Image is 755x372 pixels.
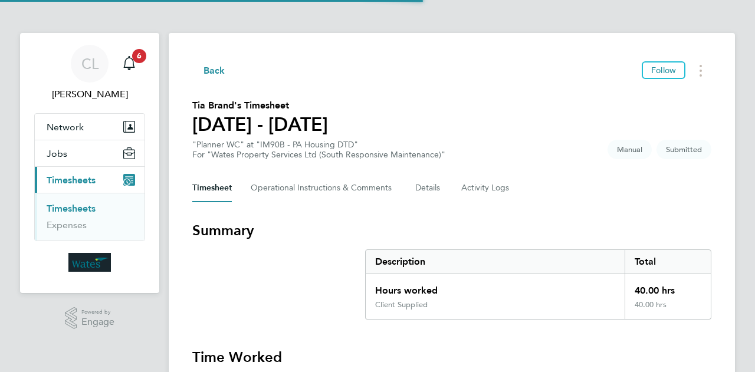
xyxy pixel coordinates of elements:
[192,150,445,160] div: For "Wates Property Services Ltd (South Responsive Maintenance)"
[192,113,328,136] h1: [DATE] - [DATE]
[132,49,146,63] span: 6
[81,56,99,71] span: CL
[20,33,159,293] nav: Main navigation
[608,140,652,159] span: This timesheet was manually created.
[81,317,114,327] span: Engage
[690,61,711,80] button: Timesheets Menu
[34,253,145,272] a: Go to home page
[203,64,225,78] span: Back
[68,253,111,272] img: wates-logo-retina.png
[375,300,428,310] div: Client Supplied
[656,140,711,159] span: This timesheet is Submitted.
[47,121,84,133] span: Network
[642,61,685,79] button: Follow
[365,249,711,320] div: Summary
[192,98,328,113] h2: Tia Brand's Timesheet
[366,250,625,274] div: Description
[65,307,115,330] a: Powered byEngage
[47,148,67,159] span: Jobs
[192,174,232,202] button: Timesheet
[192,221,711,240] h3: Summary
[461,174,511,202] button: Activity Logs
[35,167,145,193] button: Timesheets
[625,274,711,300] div: 40.00 hrs
[651,65,676,75] span: Follow
[47,219,87,231] a: Expenses
[366,274,625,300] div: Hours worked
[415,174,442,202] button: Details
[117,45,141,83] a: 6
[35,140,145,166] button: Jobs
[81,307,114,317] span: Powered by
[251,174,396,202] button: Operational Instructions & Comments
[625,300,711,319] div: 40.00 hrs
[35,193,145,241] div: Timesheets
[35,114,145,140] button: Network
[192,140,445,160] div: "Planner WC" at "IM90B - PA Housing DTD"
[47,203,96,214] a: Timesheets
[47,175,96,186] span: Timesheets
[34,87,145,101] span: Charlie-Rene Lewer
[625,250,711,274] div: Total
[192,348,711,367] h3: Time Worked
[34,45,145,101] a: CL[PERSON_NAME]
[192,63,225,78] button: Back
